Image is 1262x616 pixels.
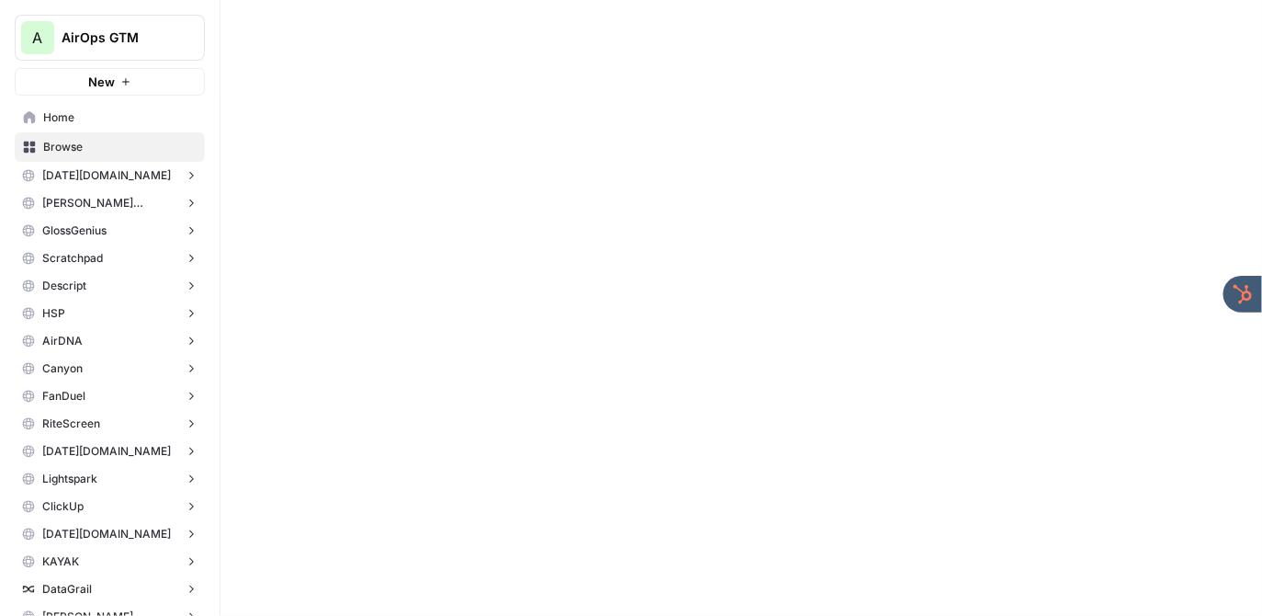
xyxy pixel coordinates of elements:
span: Canyon [42,360,83,377]
span: Scratchpad [42,250,103,267]
button: DataGrail [15,576,205,603]
button: Canyon [15,355,205,382]
span: Lightspark [42,471,97,487]
button: [PERSON_NAME] [PERSON_NAME] [15,189,205,217]
span: HSP [42,305,65,322]
button: Lightspark [15,465,205,493]
span: GlossGenius [42,222,107,239]
span: New [88,73,115,91]
span: RiteScreen [42,416,100,432]
span: [DATE][DOMAIN_NAME] [42,443,171,460]
button: RiteScreen [15,410,205,438]
a: Browse [15,132,205,162]
button: Workspace: AirOps GTM [15,15,205,61]
span: [DATE][DOMAIN_NAME] [42,167,171,184]
button: ClickUp [15,493,205,520]
span: Descript [42,278,86,294]
button: Scratchpad [15,245,205,272]
button: AirDNA [15,327,205,355]
img: h9d1gqu3d35tdujas2tcrii55b8r [22,583,35,596]
span: KAYAK [42,553,79,570]
span: [PERSON_NAME] [PERSON_NAME] [42,195,177,211]
button: [DATE][DOMAIN_NAME] [15,520,205,548]
button: Descript [15,272,205,300]
span: ClickUp [42,498,84,515]
span: AirOps GTM [62,29,173,47]
a: Home [15,103,205,132]
span: Browse [43,139,197,155]
button: [DATE][DOMAIN_NAME] [15,438,205,465]
button: FanDuel [15,382,205,410]
button: New [15,68,205,96]
span: DataGrail [42,581,92,598]
button: GlossGenius [15,217,205,245]
span: Home [43,109,197,126]
span: [DATE][DOMAIN_NAME] [42,526,171,542]
span: AirDNA [42,333,83,349]
button: KAYAK [15,548,205,576]
span: FanDuel [42,388,85,405]
span: A [33,27,43,49]
button: [DATE][DOMAIN_NAME] [15,162,205,189]
button: HSP [15,300,205,327]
